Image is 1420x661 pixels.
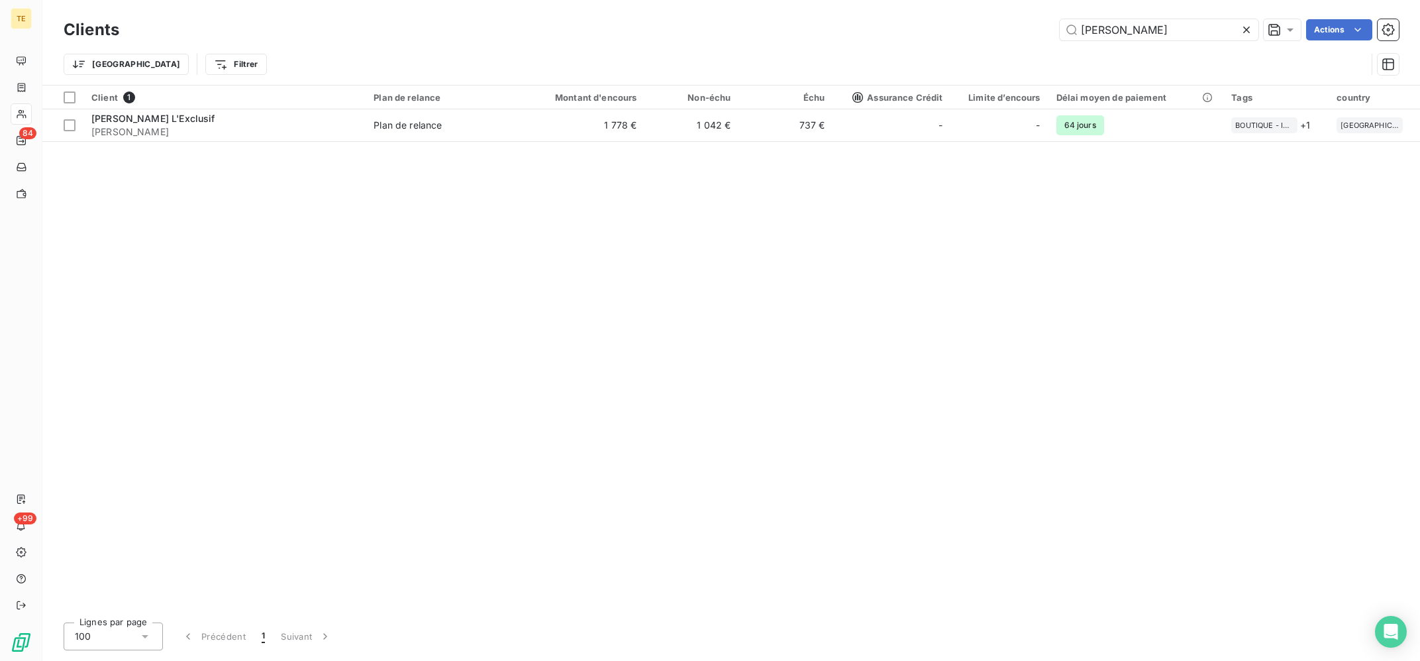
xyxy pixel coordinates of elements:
span: - [1036,119,1040,132]
span: [GEOGRAPHIC_DATA] [1341,121,1399,129]
td: 737 € [739,109,833,141]
span: [PERSON_NAME] [91,125,358,139]
div: Non-échu [652,92,731,103]
button: Suivant [273,623,340,650]
span: + 1 [1300,118,1310,132]
span: Assurance Crédit [852,92,942,103]
button: Précédent [174,623,254,650]
div: Plan de relance [374,119,442,132]
div: Tags [1231,92,1321,103]
h3: Clients [64,18,119,42]
span: Client [91,92,118,103]
div: TE [11,8,32,29]
td: 1 042 € [644,109,738,141]
img: Logo LeanPay [11,632,32,653]
div: Open Intercom Messenger [1375,616,1407,648]
span: [PERSON_NAME] L'Exclusif [91,113,215,124]
span: - [938,119,942,132]
div: Plan de relance [374,92,511,103]
span: BOUTIQUE - INDEP [1235,121,1293,129]
span: 1 [262,630,265,643]
span: 1 [123,91,135,103]
button: Actions [1306,19,1372,40]
span: 100 [75,630,91,643]
div: country [1337,92,1412,103]
span: 84 [19,127,36,139]
div: Échu [747,92,825,103]
div: Délai moyen de paiement [1056,92,1216,103]
span: 64 jours [1056,115,1104,135]
div: Montant d'encours [527,92,636,103]
button: Filtrer [205,54,266,75]
span: +99 [14,512,36,524]
button: 1 [254,623,273,650]
input: Rechercher [1060,19,1258,40]
button: [GEOGRAPHIC_DATA] [64,54,189,75]
td: 1 778 € [519,109,644,141]
div: Limite d’encours [959,92,1040,103]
